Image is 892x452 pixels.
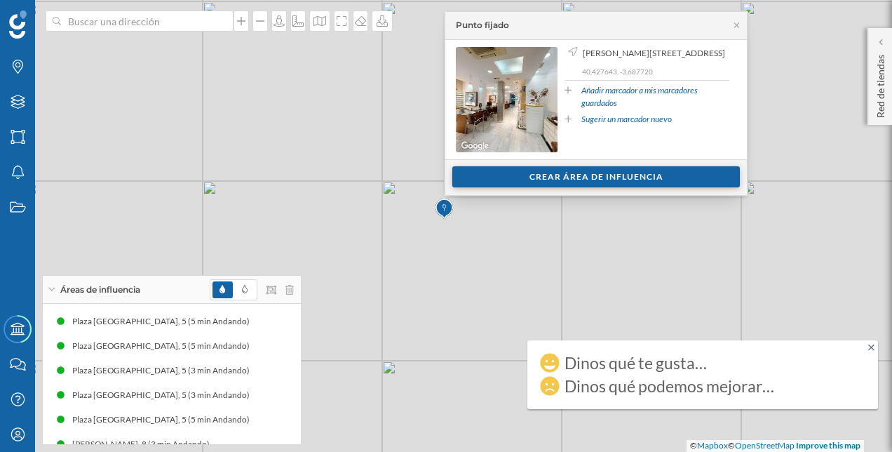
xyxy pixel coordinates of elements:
img: streetview [456,47,557,152]
span: [PERSON_NAME][STREET_ADDRESS] [583,47,725,60]
div: Plaza [GEOGRAPHIC_DATA], 5 (3 min Andando) [72,364,257,378]
a: Sugerir un marcador nuevo [581,113,672,126]
a: Mapbox [697,440,728,451]
a: OpenStreetMap [735,440,795,451]
a: Añadir marcador a mis marcadores guardados [581,84,729,109]
div: © © [687,440,864,452]
div: Dinos qué podemos mejorar… [565,379,774,393]
p: 40,427643, -3,687720 [582,67,729,77]
span: Áreas de influencia [60,284,140,296]
p: Red de tiendas [874,49,888,118]
div: [PERSON_NAME], 8 (3 min Andando) [72,437,217,451]
div: Plaza [GEOGRAPHIC_DATA], 5 (5 min Andando) [72,413,257,427]
span: Soporte [28,10,78,22]
a: Improve this map [796,440,860,451]
div: Plaza [GEOGRAPHIC_DATA], 5 (5 min Andando) [72,339,257,353]
div: Plaza [GEOGRAPHIC_DATA], 5 (5 min Andando) [72,314,257,328]
img: Geoblink Logo [9,11,27,39]
div: Punto fijado [456,19,509,32]
div: Dinos qué te gusta… [565,356,707,370]
div: Plaza [GEOGRAPHIC_DATA], 5 (3 min Andando) [72,388,257,402]
img: Marker [435,195,453,223]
